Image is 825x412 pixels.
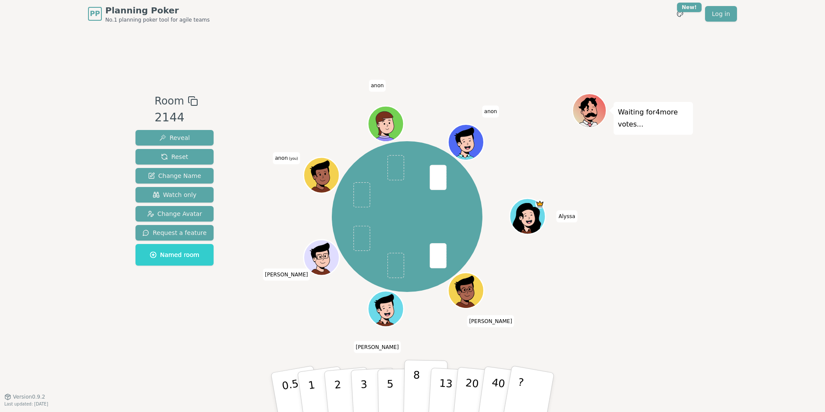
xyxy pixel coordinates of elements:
[159,133,190,142] span: Reveal
[147,209,202,218] span: Change Avatar
[288,157,298,161] span: (you)
[150,250,199,259] span: Named room
[90,9,100,19] span: PP
[161,152,188,161] span: Reset
[368,80,386,92] span: Click to change your name
[705,6,737,22] a: Log in
[154,93,184,109] span: Room
[148,171,201,180] span: Change Name
[354,341,401,353] span: Click to change your name
[105,4,210,16] span: Planning Poker
[135,244,214,266] button: Named room
[263,269,310,281] span: Click to change your name
[273,152,300,165] span: Click to change your name
[677,3,702,12] div: New!
[482,106,499,118] span: Click to change your name
[142,228,207,237] span: Request a feature
[88,4,210,23] a: PPPlanning PokerNo.1 planning poker tool for agile teams
[135,187,214,203] button: Watch only
[135,130,214,146] button: Reveal
[153,190,197,199] span: Watch only
[557,210,578,222] span: Click to change your name
[154,109,198,127] div: 2144
[4,393,45,400] button: Version0.9.2
[467,315,514,327] span: Click to change your name
[305,158,339,192] button: Click to change your avatar
[672,6,688,22] button: New!
[135,206,214,222] button: Change Avatar
[535,200,545,209] span: Alyssa is the host
[135,149,214,165] button: Reset
[13,393,45,400] span: Version 0.9.2
[618,106,689,130] p: Waiting for 4 more votes...
[4,402,48,406] span: Last updated: [DATE]
[105,16,210,23] span: No.1 planning poker tool for agile teams
[135,225,214,241] button: Request a feature
[135,168,214,184] button: Change Name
